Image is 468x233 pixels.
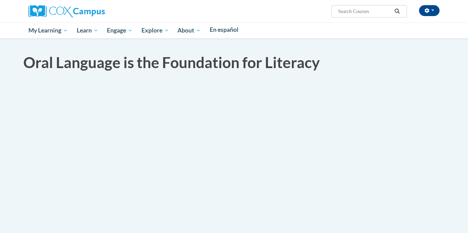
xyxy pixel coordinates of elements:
span: En español [210,26,238,33]
a: En español [205,23,243,37]
button: Account Settings [419,5,440,16]
button: Search [392,7,403,15]
a: Engage [102,23,137,38]
div: Main menu [18,23,450,38]
span: Explore [141,26,169,35]
a: Cox Campus [28,8,105,14]
input: Search Courses [337,7,392,15]
a: My Learning [24,23,72,38]
span: Oral Language is the Foundation for Literacy [23,53,320,71]
img: Cox Campus [28,5,105,17]
span: About [177,26,201,35]
i:  [394,9,401,14]
a: Explore [137,23,173,38]
a: About [173,23,206,38]
span: Learn [77,26,98,35]
span: My Learning [28,26,68,35]
a: Learn [72,23,103,38]
span: Engage [107,26,133,35]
